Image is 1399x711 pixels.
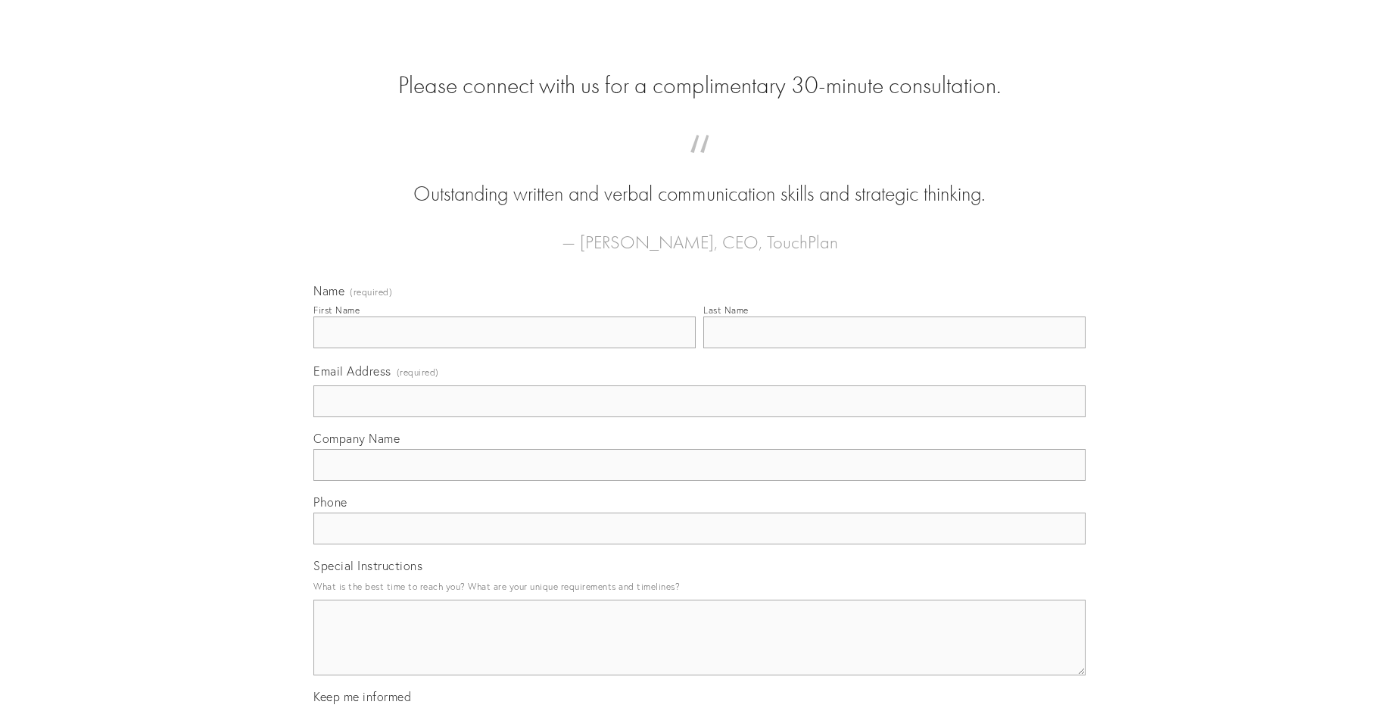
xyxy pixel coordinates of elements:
span: (required) [397,362,439,382]
span: Email Address [313,363,391,379]
p: What is the best time to reach you? What are your unique requirements and timelines? [313,576,1086,597]
span: Name [313,283,344,298]
span: Special Instructions [313,558,422,573]
div: First Name [313,304,360,316]
blockquote: Outstanding written and verbal communication skills and strategic thinking. [338,150,1061,209]
span: Keep me informed [313,689,411,704]
span: (required) [350,288,392,297]
span: Company Name [313,431,400,446]
figcaption: — [PERSON_NAME], CEO, TouchPlan [338,209,1061,257]
span: “ [338,150,1061,179]
span: Phone [313,494,347,510]
h2: Please connect with us for a complimentary 30-minute consultation. [313,71,1086,100]
div: Last Name [703,304,749,316]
